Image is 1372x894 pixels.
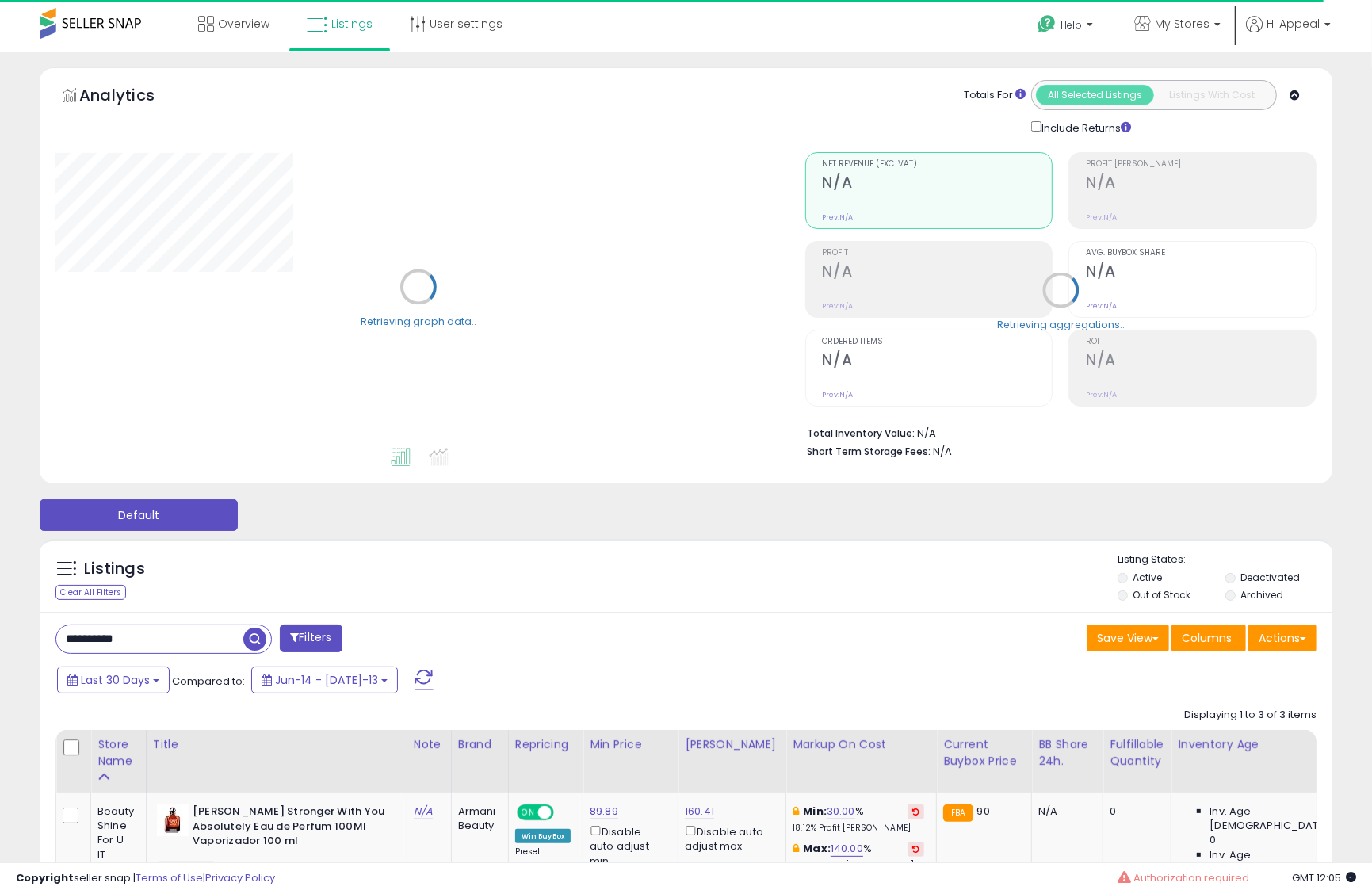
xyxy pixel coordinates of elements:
p: Listing States: [1118,552,1332,567]
div: Title [153,736,400,753]
span: ON [518,806,538,819]
div: Fulfillable Quantity [1110,736,1164,770]
div: Min Price [590,736,671,753]
a: Help [1025,2,1109,52]
p: 47.39% Profit [PERSON_NAME] [793,860,924,871]
button: Default [40,499,238,531]
a: 89.89 [590,804,618,819]
div: Preset: [515,846,571,882]
div: Repricing [515,736,577,753]
a: Privacy Policy [205,870,275,885]
button: All Selected Listings [1036,85,1154,105]
div: Displaying 1 to 3 of 3 items [1184,708,1317,723]
div: Markup on Cost [793,736,930,753]
span: Jun-14 - [DATE]-13 [275,672,378,688]
h5: Listings [84,558,145,580]
a: Terms of Use [136,870,203,885]
div: Disable auto adjust max [685,823,774,854]
div: 0 [1110,804,1159,819]
div: Note [414,736,445,753]
div: % [793,842,924,871]
div: Inventory Age [1178,736,1360,753]
span: Listings [331,16,373,32]
div: Include Returns [1019,118,1150,136]
div: Current Buybox Price [943,736,1025,770]
span: 90 [977,804,990,819]
th: The percentage added to the cost of goods (COGS) that forms the calculator for Min & Max prices. [786,730,937,793]
span: Inv. Age [DEMOGRAPHIC_DATA]: [1210,804,1355,833]
label: Archived [1240,588,1283,602]
img: 31InTEITxNL._SL40_.jpg [157,804,189,836]
div: Clear All Filters [55,585,126,600]
span: Compared to: [172,674,245,689]
button: Last 30 Days [57,667,170,693]
div: seller snap | | [16,871,275,886]
span: 0 [1210,833,1216,847]
a: N/A [414,804,433,819]
small: FBA [943,804,973,822]
button: Actions [1248,625,1317,651]
a: 30.00 [827,804,855,819]
div: Store Name [97,736,139,770]
div: Win BuyBox [515,829,571,843]
p: 18.12% Profit [PERSON_NAME] [793,823,924,834]
span: Overview [218,16,269,32]
div: Disable auto adjust min [590,823,666,869]
button: Filters [280,625,342,652]
a: Hi Appeal [1246,16,1331,52]
label: Deactivated [1240,571,1300,584]
span: My Stores [1155,16,1210,32]
div: BB Share 24h. [1038,736,1096,770]
label: Active [1133,571,1163,584]
div: % [793,804,924,834]
div: [PERSON_NAME] [685,736,779,753]
span: Hi Appeal [1267,16,1320,32]
div: N/A [1038,804,1091,819]
span: OFF [551,806,576,819]
button: Columns [1171,625,1246,651]
h5: Analytics [79,84,185,110]
label: Out of Stock [1133,588,1191,602]
a: 140.00 [831,841,863,857]
b: Max: [803,841,831,856]
strong: Copyright [16,870,74,885]
i: Get Help [1037,14,1057,34]
b: Min: [803,804,827,819]
div: Retrieving aggregations.. [997,317,1125,331]
button: Save View [1087,625,1169,651]
span: Columns [1182,630,1232,646]
button: Jun-14 - [DATE]-13 [251,667,398,693]
div: Brand [458,736,502,753]
div: Beauty Shine For U IT [97,804,134,862]
span: 2025-08-13 12:05 GMT [1292,870,1356,885]
button: Listings With Cost [1153,85,1271,105]
a: 160.41 [685,804,714,819]
span: perfume [157,862,216,880]
div: Retrieving graph data.. [361,314,476,328]
b: [PERSON_NAME] Stronger With You Absolutely Eau de Perfum 100Ml Vaporizador 100 ml [193,804,385,853]
span: Help [1061,18,1082,32]
span: Last 30 Days [81,672,150,688]
span: Inv. Age [DEMOGRAPHIC_DATA]: [1210,848,1355,877]
div: Totals For [964,88,1026,103]
div: Armani Beauty [458,804,496,833]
